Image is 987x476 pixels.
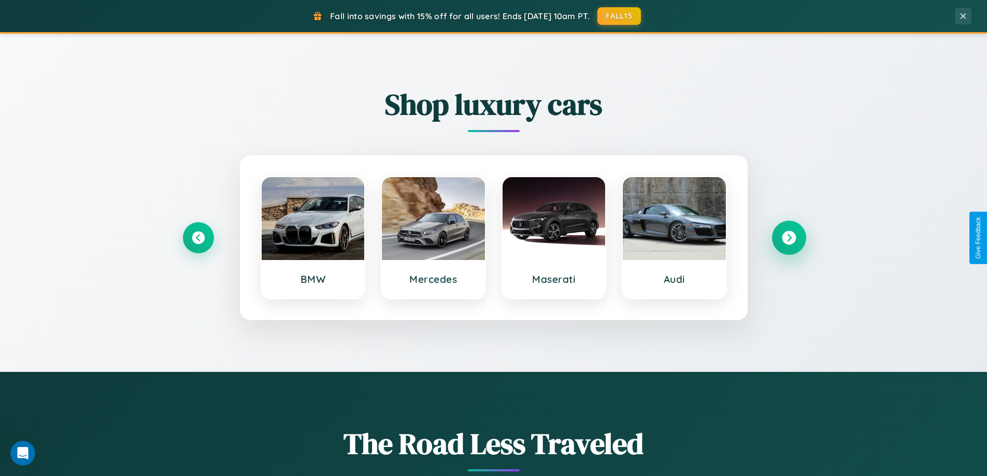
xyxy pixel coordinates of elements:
[633,273,716,285] h3: Audi
[272,273,354,285] h3: BMW
[597,7,641,25] button: FALL15
[183,424,805,464] h1: The Road Less Traveled
[183,84,805,124] h2: Shop luxury cars
[330,11,590,21] span: Fall into savings with 15% off for all users! Ends [DATE] 10am PT.
[10,441,35,466] iframe: Intercom live chat
[392,273,475,285] h3: Mercedes
[513,273,595,285] h3: Maserati
[975,217,982,259] div: Give Feedback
